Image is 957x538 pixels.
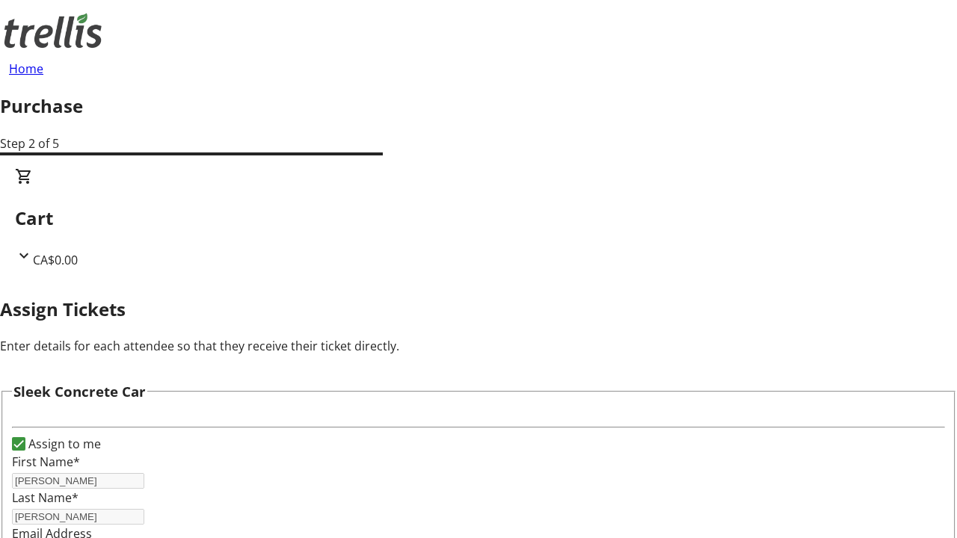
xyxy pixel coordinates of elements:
label: First Name* [12,454,80,470]
div: CartCA$0.00 [15,167,942,269]
label: Assign to me [25,435,101,453]
span: CA$0.00 [33,252,78,268]
h2: Cart [15,205,942,232]
label: Last Name* [12,489,79,506]
h3: Sleek Concrete Car [13,381,146,402]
